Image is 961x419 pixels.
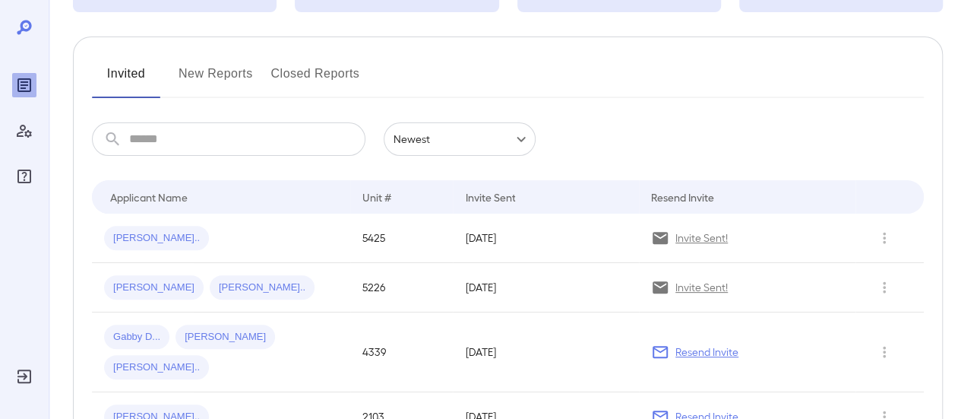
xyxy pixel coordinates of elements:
[465,188,515,206] div: Invite Sent
[453,263,639,313] td: [DATE]
[872,340,896,364] button: Row Actions
[104,281,204,295] span: [PERSON_NAME]
[210,281,315,295] span: [PERSON_NAME]..
[175,330,275,344] span: [PERSON_NAME]
[12,119,36,143] div: Manage Users
[872,275,896,300] button: Row Actions
[12,364,36,389] div: Log Out
[12,73,36,97] div: Reports
[453,313,639,392] td: [DATE]
[12,164,36,189] div: FAQ
[179,62,253,98] button: New Reports
[271,62,360,98] button: Closed Reports
[104,330,169,344] span: Gabby D...
[453,214,639,263] td: [DATE]
[104,360,209,375] span: [PERSON_NAME]..
[384,122,536,156] div: Newest
[350,214,454,263] td: 5425
[675,280,728,295] p: Invite Sent!
[104,231,209,246] span: [PERSON_NAME]..
[872,226,896,250] button: Row Actions
[675,344,738,360] p: Resend Invite
[110,188,188,206] div: Applicant Name
[651,188,714,206] div: Resend Invite
[350,313,454,392] td: 4339
[675,230,728,246] p: Invite Sent!
[350,263,454,313] td: 5226
[92,62,160,98] button: Invited
[362,188,391,206] div: Unit #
